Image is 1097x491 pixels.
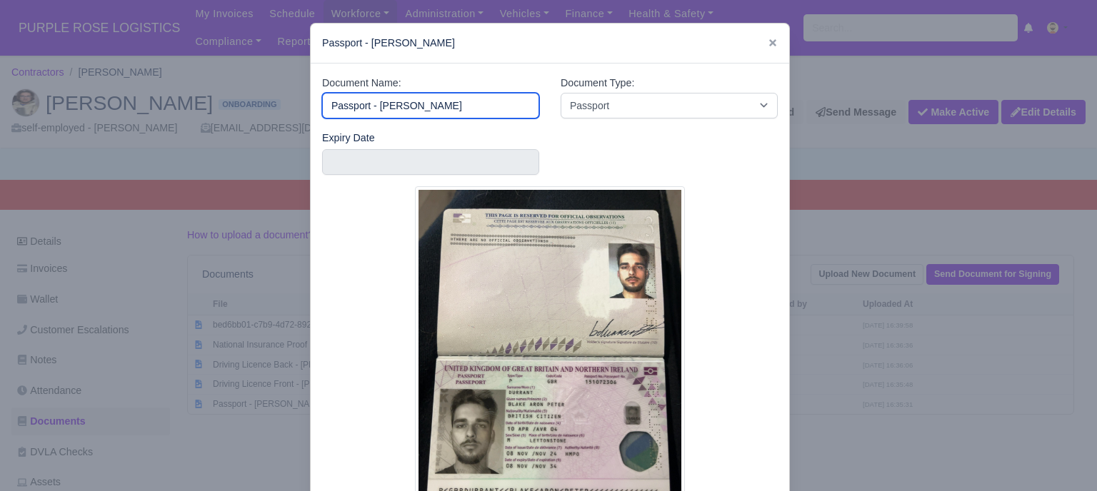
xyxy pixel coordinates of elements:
[322,130,375,146] label: Expiry Date
[561,75,634,91] label: Document Type:
[322,75,401,91] label: Document Name:
[311,24,789,64] div: Passport - [PERSON_NAME]
[1026,422,1097,491] iframe: Chat Widget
